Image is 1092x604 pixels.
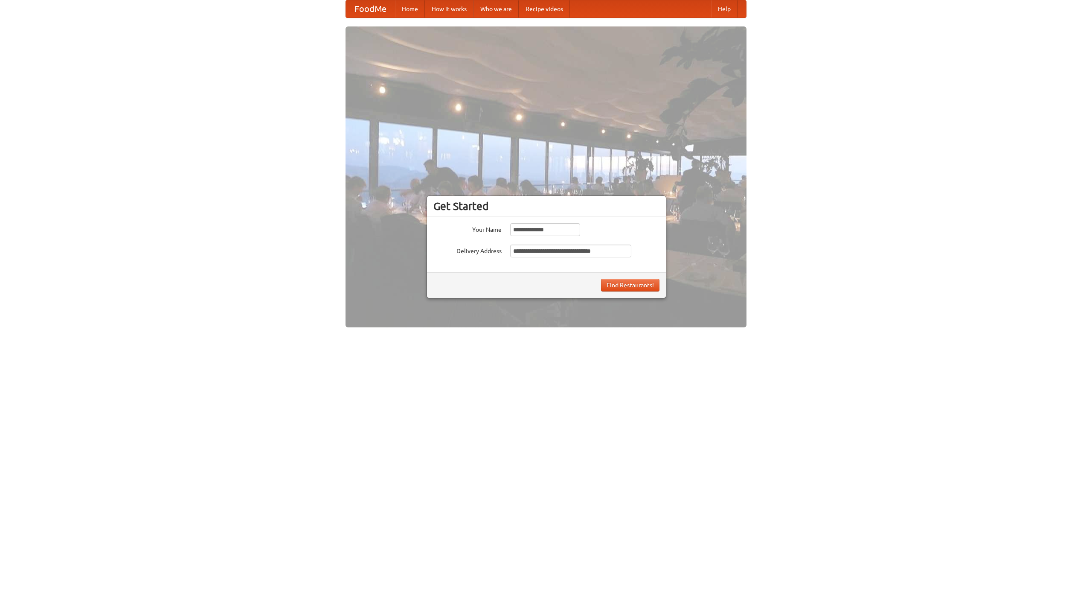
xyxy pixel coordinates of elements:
a: Help [711,0,738,18]
a: Who we are [473,0,519,18]
a: Home [395,0,425,18]
a: How it works [425,0,473,18]
button: Find Restaurants! [601,279,659,292]
a: FoodMe [346,0,395,18]
label: Delivery Address [433,245,502,255]
label: Your Name [433,223,502,234]
a: Recipe videos [519,0,570,18]
h3: Get Started [433,200,659,213]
